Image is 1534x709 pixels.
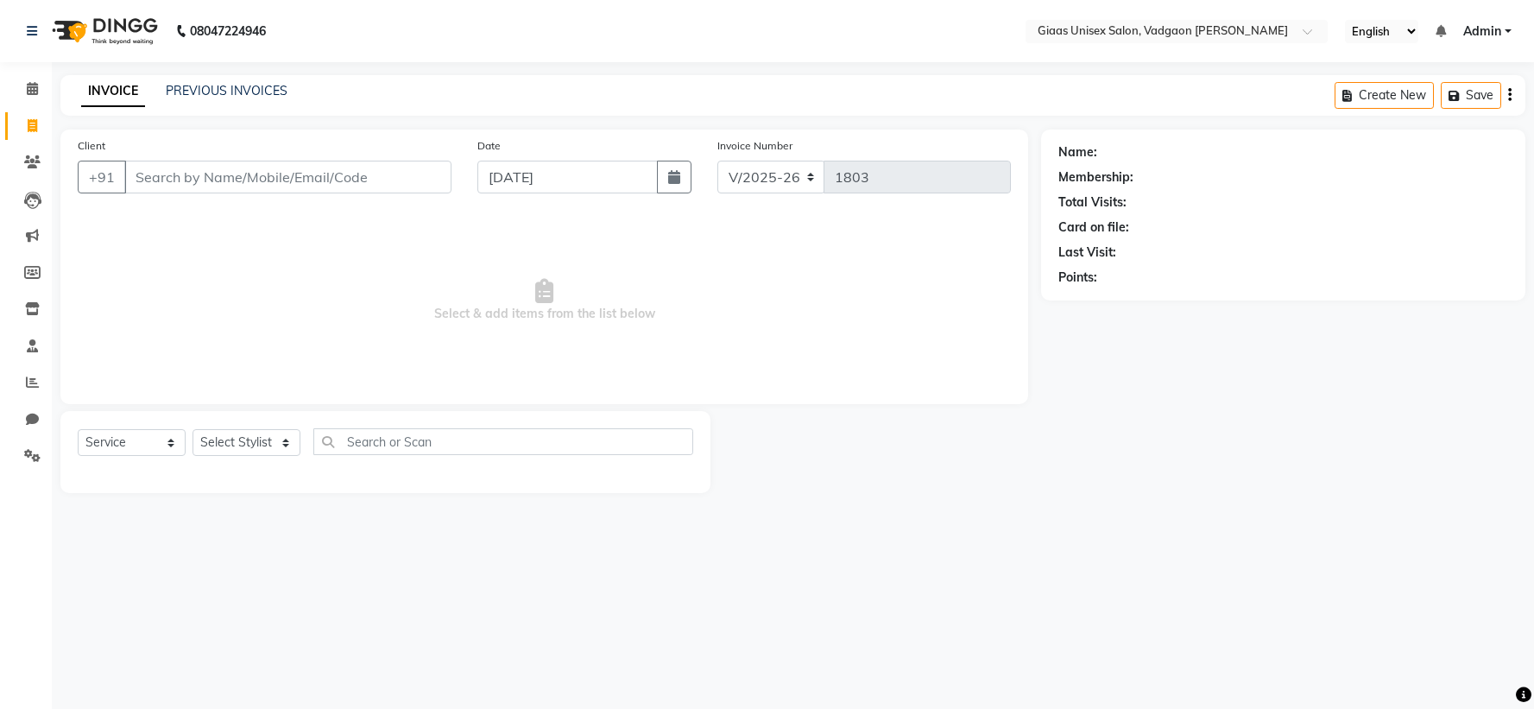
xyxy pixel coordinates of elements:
[166,83,287,98] a: PREVIOUS INVOICES
[81,76,145,107] a: INVOICE
[1058,244,1116,262] div: Last Visit:
[313,428,693,455] input: Search or Scan
[717,138,792,154] label: Invoice Number
[124,161,451,193] input: Search by Name/Mobile/Email/Code
[44,7,162,55] img: logo
[1058,168,1133,187] div: Membership:
[78,161,126,193] button: +91
[1058,143,1097,161] div: Name:
[477,138,501,154] label: Date
[1335,82,1434,109] button: Create New
[1463,22,1501,41] span: Admin
[190,7,266,55] b: 08047224946
[1058,218,1129,237] div: Card on file:
[1058,193,1127,212] div: Total Visits:
[78,138,105,154] label: Client
[78,214,1011,387] span: Select & add items from the list below
[1058,269,1097,287] div: Points:
[1441,82,1501,109] button: Save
